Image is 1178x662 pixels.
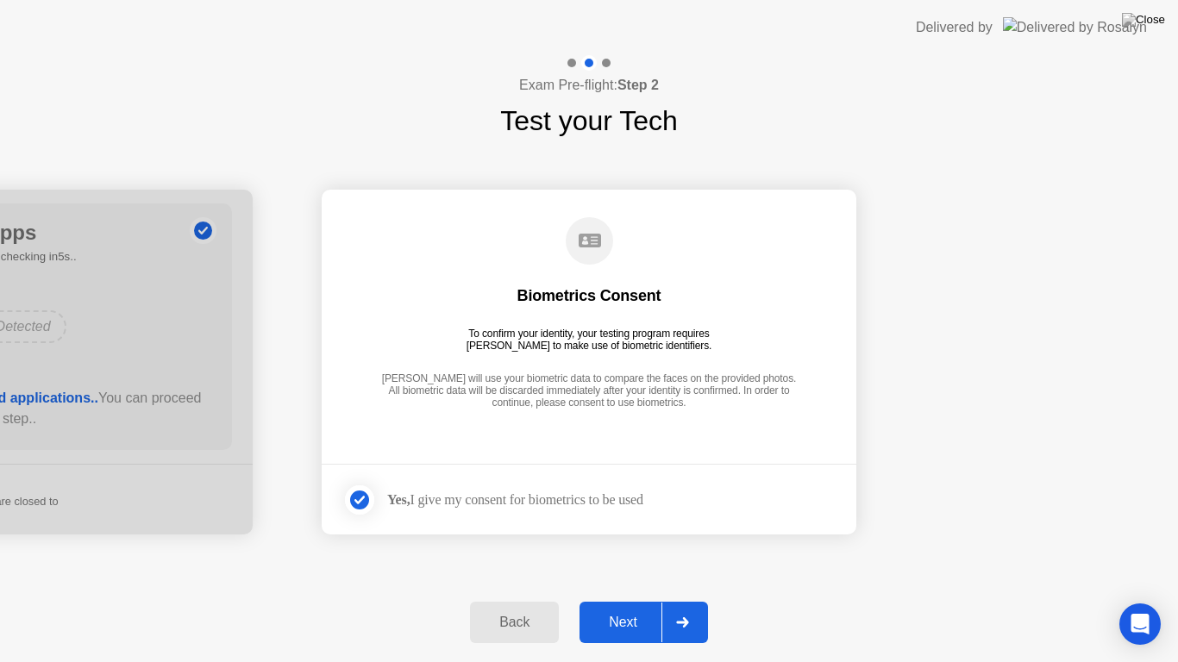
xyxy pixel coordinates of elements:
[470,602,559,643] button: Back
[387,491,643,508] div: I give my consent for biometrics to be used
[460,328,719,352] div: To confirm your identity, your testing program requires [PERSON_NAME] to make use of biometric id...
[1119,603,1161,645] div: Open Intercom Messenger
[916,17,993,38] div: Delivered by
[475,615,554,630] div: Back
[517,285,661,306] div: Biometrics Consent
[1122,13,1165,27] img: Close
[617,78,659,92] b: Step 2
[1003,17,1147,37] img: Delivered by Rosalyn
[387,492,410,507] strong: Yes,
[519,75,659,96] h4: Exam Pre-flight:
[377,372,801,411] div: [PERSON_NAME] will use your biometric data to compare the faces on the provided photos. All biome...
[585,615,661,630] div: Next
[500,100,678,141] h1: Test your Tech
[580,602,708,643] button: Next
